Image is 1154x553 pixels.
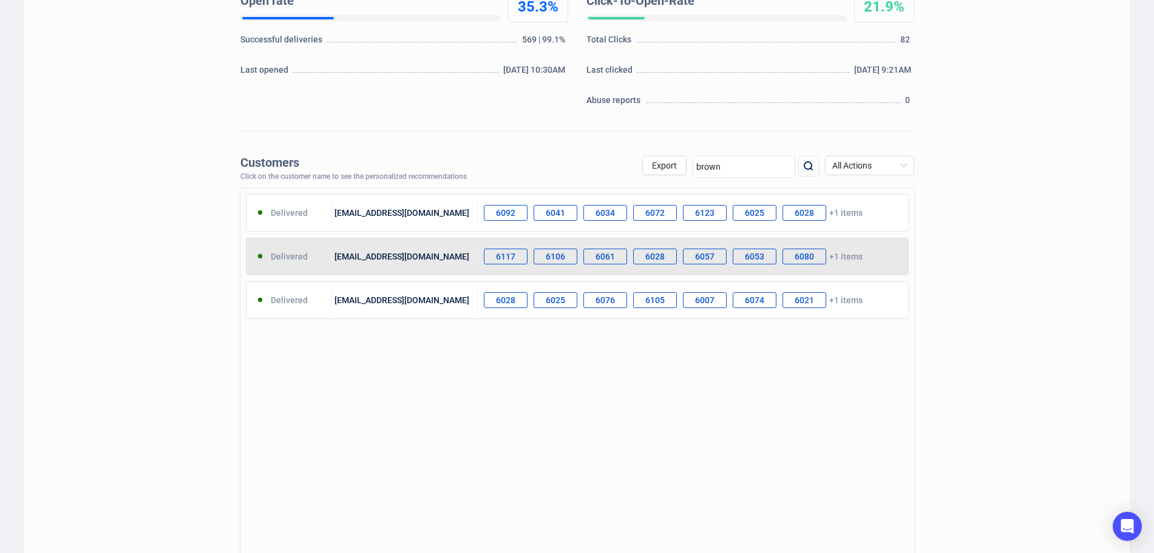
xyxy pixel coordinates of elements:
div: 6053 [733,249,776,264]
div: Last clicked [586,64,636,82]
div: Customers [240,156,467,170]
div: +1 items [478,288,908,312]
div: Click on the customer name to see the personalized recommendations [240,173,467,181]
div: Successful deliveries [240,33,325,52]
div: [EMAIL_ADDRESS][DOMAIN_NAME] [331,288,478,312]
div: [EMAIL_ADDRESS][DOMAIN_NAME] [331,244,478,269]
div: 6034 [583,205,627,221]
div: Delivered [246,244,332,269]
div: 569 | 99.1% [522,33,568,52]
div: +1 items [478,201,908,225]
div: 6080 [782,249,826,264]
div: 6041 [534,205,577,221]
div: 6061 [583,249,627,264]
div: 6092 [484,205,528,221]
div: 6074 [733,292,776,308]
span: All Actions [832,156,907,175]
div: 6025 [534,292,577,308]
div: 0 [905,94,914,112]
div: 82 [900,33,914,52]
div: [DATE] 10:30AM [503,64,568,82]
div: Last opened [240,64,291,82]
div: 6072 [633,205,677,221]
div: Total Clicks [586,33,636,52]
div: 6106 [534,249,577,264]
div: 6057 [683,249,727,264]
div: 6028 [633,249,677,264]
span: Export [652,161,677,170]
img: search.png [801,159,816,173]
div: 6123 [683,205,727,221]
div: Open Intercom Messenger [1113,512,1142,541]
div: 6025 [733,205,776,221]
div: [DATE] 9:21AM [854,64,914,82]
div: Abuse reports [586,94,644,112]
div: 6105 [633,292,677,308]
div: 6028 [484,292,528,308]
div: +1 items [478,244,908,269]
div: 6117 [484,249,528,264]
div: 6028 [782,205,826,221]
button: Export [642,156,687,175]
div: Delivered [246,201,332,225]
div: 6076 [583,292,627,308]
div: Delivered [246,288,332,312]
div: [EMAIL_ADDRESS][DOMAIN_NAME] [331,201,478,225]
div: 6007 [683,292,727,308]
div: 6021 [782,292,826,308]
